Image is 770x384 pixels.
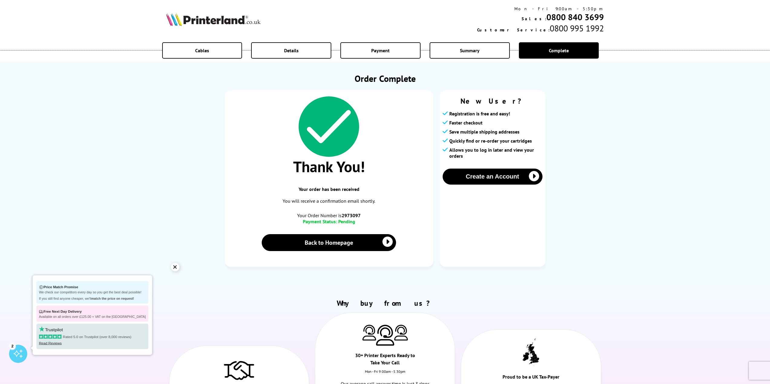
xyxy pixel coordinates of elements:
[231,197,427,205] p: You will receive a confirmation email shortly.
[39,346,67,351] a: Read Reviews
[39,338,67,344] img: stars-5.svg
[9,343,16,349] div: 2
[477,27,550,33] span: Customer Service:
[477,6,604,11] div: Mon - Fri 9:00am - 5:30pm
[195,47,209,53] span: Cables
[39,338,168,344] p: Rated 5.0 on Trustpilot (over 8,000 reviews)
[394,325,408,340] img: Printer Experts
[171,263,179,271] div: ✕
[231,157,427,176] span: Thank You!
[449,138,532,144] span: Quickly find or re-order your cartridges
[39,307,168,315] p: Free Next Day Delivery
[303,218,337,224] span: Payment Status:
[550,23,604,34] span: 0800 995 1992
[102,293,153,298] strong: match the price on request!
[338,218,355,224] span: Pending
[224,358,254,382] img: Trusted Service
[39,293,168,298] p: If you still find anyone cheaper, we'll
[284,47,299,53] span: Details
[460,47,480,53] span: Summary
[496,373,566,383] div: Proud to be a UK Tax-Payer
[549,47,569,53] span: Complete
[166,13,260,26] img: Printerland Logo
[443,169,542,185] button: Create an Account
[231,212,427,218] span: Your Order Number is
[39,328,68,335] img: trustpilot rating
[350,352,420,369] div: 30+ Printer Experts Ready to Take Your Call
[546,11,604,23] a: 0800 840 3699
[523,338,539,366] img: UK tax payer
[449,111,510,117] span: Registration is free and easy!
[449,147,542,159] span: Allows you to log in later and view your orders
[449,120,483,126] span: Faster checkout
[262,234,396,251] a: Back to Homepage
[342,212,361,218] b: 2973097
[166,298,604,308] h2: Why buy from us?
[39,277,168,286] p: Price Match Promise
[376,325,394,346] img: Printer Experts
[225,73,546,84] h1: Order Complete
[39,286,168,291] p: We check our competitors every day so you get the best deal possible!
[449,129,519,135] span: Save multiple shipping addresses
[315,369,455,380] div: Mon - Fri 9:00am - 5.30pm
[522,16,546,21] span: Sales:
[39,315,168,320] p: Available on all orders over £125.00 + VAT on the [GEOGRAPHIC_DATA]
[231,186,427,192] span: Your order has been received
[443,96,542,106] span: New User?
[371,47,390,53] span: Payment
[362,325,376,340] img: Printer Experts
